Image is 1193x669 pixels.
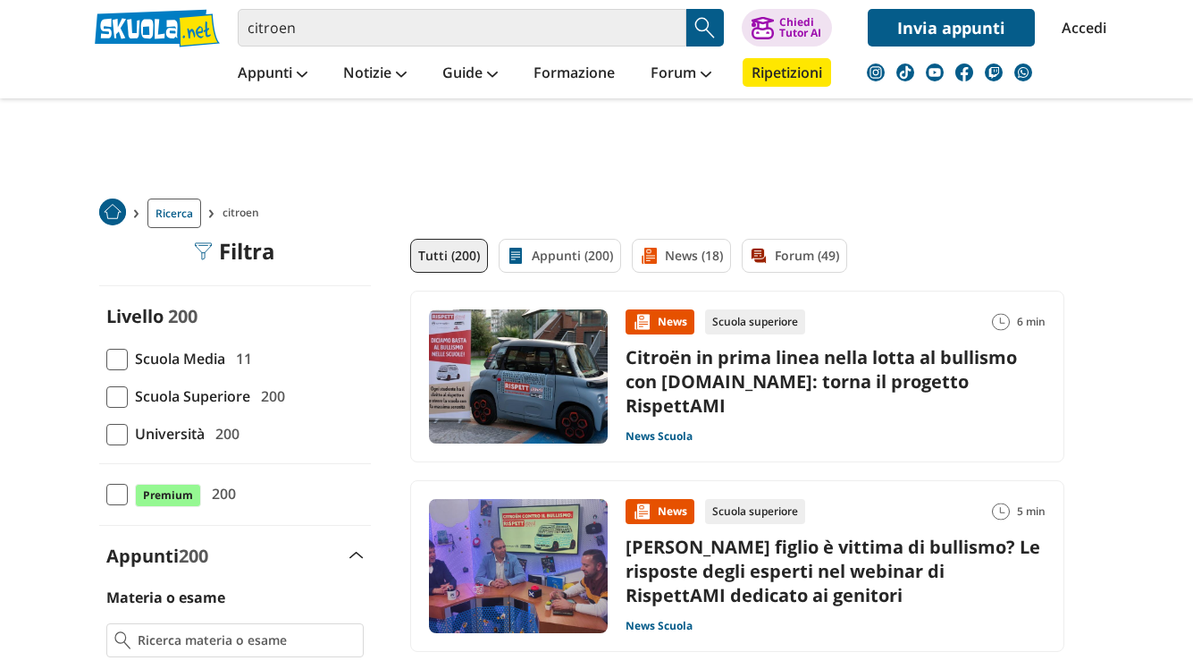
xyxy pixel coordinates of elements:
span: 200 [254,385,285,408]
a: Forum [646,58,716,90]
a: Ricerca [147,199,201,228]
a: Ripetizioni [743,58,831,87]
a: Notizie [339,58,411,90]
img: Tempo lettura [992,503,1010,521]
a: Appunti (200) [499,239,621,273]
a: Accedi [1062,9,1099,47]
img: News contenuto [633,503,651,521]
span: citroen [223,199,266,228]
a: Forum (49) [742,239,847,273]
img: tiktok [896,64,914,81]
img: Home [99,199,126,225]
button: ChiediTutor AI [742,9,832,47]
img: Immagine news [429,499,608,633]
img: Immagine news [429,309,608,444]
span: Scuola Media [128,347,225,370]
img: Apri e chiudi sezione [349,552,364,559]
input: Cerca appunti, riassunti o versioni [238,9,686,47]
img: Filtra filtri mobile [194,242,212,260]
a: Formazione [529,58,619,90]
img: News filtro contenuto [640,247,658,265]
span: 200 [179,544,208,568]
label: Appunti [106,544,208,568]
button: Search Button [686,9,724,47]
a: Guide [438,58,502,90]
span: 5 min [1017,499,1046,524]
img: instagram [867,64,885,81]
a: Appunti [233,58,312,90]
div: Filtra [194,239,275,264]
span: 200 [208,422,239,445]
div: Scuola superiore [705,499,805,524]
a: Invia appunti [868,9,1035,47]
img: News contenuto [633,313,651,331]
span: 200 [205,482,236,505]
a: Citroën in prima linea nella lotta al bullismo con [DOMAIN_NAME]: torna il progetto RispettAMI [626,345,1017,418]
span: Scuola Superiore [128,385,250,408]
label: Materia o esame [106,588,225,607]
span: 6 min [1017,309,1046,334]
a: News Scuola [626,429,693,444]
label: Livello [106,304,164,328]
img: Ricerca materia o esame [114,631,131,649]
div: News [626,309,694,334]
img: Forum filtro contenuto [750,247,768,265]
img: youtube [926,64,944,81]
img: Cerca appunti, riassunti o versioni [692,14,718,41]
div: Scuola superiore [705,309,805,334]
img: WhatsApp [1014,64,1032,81]
img: Tempo lettura [992,313,1010,331]
a: News Scuola [626,619,693,633]
span: 200 [168,304,197,328]
img: twitch [985,64,1003,81]
span: 11 [229,347,252,370]
div: News [626,499,694,524]
span: Premium [135,484,201,507]
a: Tutti (200) [410,239,488,273]
span: Università [128,422,205,445]
img: facebook [955,64,973,81]
img: Appunti filtro contenuto [507,247,525,265]
a: Home [99,199,126,228]
input: Ricerca materia o esame [138,631,355,649]
a: News (18) [632,239,731,273]
a: [PERSON_NAME] figlio è vittima di bullismo? Le risposte degli esperti nel webinar di RispettAMI d... [626,535,1040,607]
div: Chiedi Tutor AI [779,17,821,38]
